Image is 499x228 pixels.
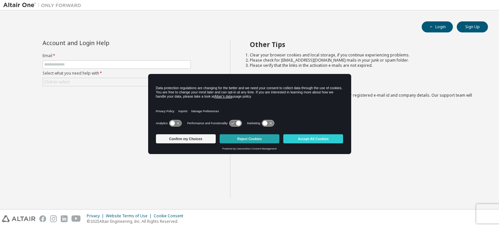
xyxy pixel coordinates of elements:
[43,53,191,58] label: Email
[43,71,191,76] label: Select what you need help with
[154,213,187,219] div: Cookie Consent
[71,215,81,222] img: youtube.svg
[422,21,453,32] button: Login
[87,219,187,224] p: © 2025 Altair Engineering, Inc. All Rights Reserved.
[61,215,68,222] img: linkedin.svg
[250,63,477,68] li: Please verify that the links in the activation e-mails are not expired.
[250,80,477,89] h2: Not sure how to login?
[43,78,190,86] div: Click to select
[250,40,477,49] h2: Other Tips
[3,2,84,8] img: Altair One
[457,21,488,32] button: Sign Up
[50,215,57,222] img: instagram.svg
[39,215,46,222] img: facebook.svg
[43,40,161,45] div: Account and Login Help
[2,215,35,222] img: altair_logo.svg
[250,53,477,58] li: Clear your browser cookies and local storage, if you continue experiencing problems.
[44,79,70,85] div: Click to select
[250,92,472,103] span: with a brief description of the problem, your registered e-mail id and company details. Our suppo...
[87,213,106,219] div: Privacy
[106,213,154,219] div: Website Terms of Use
[250,58,477,63] li: Please check for [EMAIL_ADDRESS][DOMAIN_NAME] mails in your junk or spam folder.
